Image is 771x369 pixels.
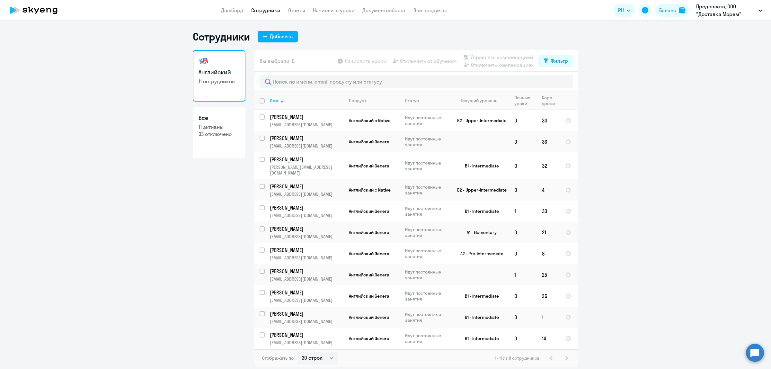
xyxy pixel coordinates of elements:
span: 1 - 11 из 11 сотрудников [494,355,540,361]
td: 26 [537,285,560,307]
p: [PERSON_NAME] [270,156,342,163]
span: Английский General [349,163,390,169]
td: 21 [537,222,560,243]
td: 0 [509,307,537,328]
a: [PERSON_NAME] [270,247,343,254]
p: Идут постоянные занятия [405,160,449,172]
td: B1 - Intermediate [449,307,509,328]
span: Английский General [349,336,390,341]
p: [EMAIL_ADDRESS][DOMAIN_NAME] [270,297,343,303]
div: Корп. уроки [542,95,560,106]
a: [PERSON_NAME] [270,183,343,190]
td: B2 - Upper-Intermediate [449,179,509,201]
input: Поиск по имени, email, продукту или статусу [260,75,573,88]
div: Имя [270,98,343,104]
p: Идут постоянные занятия [405,227,449,238]
td: 1 [509,201,537,222]
span: RU [618,6,624,14]
p: Предоплата, ООО "Доставка Морем" [696,3,756,18]
td: A2 - Pre-Intermediate [449,243,509,264]
p: [PERSON_NAME] [270,113,342,121]
p: [PERSON_NAME] [270,135,342,142]
p: Идут постоянные занятия [405,333,449,344]
span: Английский с Native [349,187,391,193]
p: Идут постоянные занятия [405,115,449,126]
button: RU [614,4,635,17]
div: Личные уроки [514,95,531,106]
p: [EMAIL_ADDRESS][DOMAIN_NAME] [270,276,343,282]
a: Все продукты [413,7,447,14]
td: 0 [509,110,537,131]
span: Английский General [349,230,390,235]
td: 33 [537,201,560,222]
p: [PERSON_NAME] [270,331,342,338]
p: Идут постоянные занятия [405,311,449,323]
a: [PERSON_NAME] [270,135,343,142]
button: Фильтр [538,55,573,67]
a: Сотрудники [251,7,280,14]
td: 0 [509,243,537,264]
button: Добавить [258,31,298,42]
a: [PERSON_NAME] [270,113,343,121]
h3: Английский [199,68,240,76]
p: 33 отключено [199,130,240,138]
a: Все11 активны33 отключено [193,107,245,158]
span: Вы выбрали: 0 [260,57,295,65]
h3: Все [199,114,240,122]
p: [EMAIL_ADDRESS][DOMAIN_NAME] [270,122,343,128]
div: Статус [405,98,449,104]
a: Английский11 сотрудников [193,50,245,102]
td: A1 - Elementary [449,222,509,243]
p: Идут постоянные занятия [405,248,449,259]
td: 8 [537,243,560,264]
a: [PERSON_NAME] [270,331,343,338]
div: Статус [405,98,419,104]
p: [EMAIL_ADDRESS][DOMAIN_NAME] [270,212,343,218]
div: Добавить [270,32,293,40]
p: [PERSON_NAME] [270,204,342,211]
div: Баланс [659,6,676,14]
td: 0 [509,179,537,201]
a: Начислить уроки [313,7,355,14]
a: Дашборд [221,7,244,14]
span: Английский General [349,208,390,214]
td: 32 [537,152,560,179]
td: B1 - Intermediate [449,201,509,222]
span: Английский General [349,139,390,145]
img: english [199,56,209,66]
td: 25 [537,264,560,285]
td: 0 [509,222,537,243]
a: Документооборот [362,7,406,14]
a: [PERSON_NAME] [270,310,343,317]
td: 1 [509,264,537,285]
a: [PERSON_NAME] [270,225,343,232]
a: [PERSON_NAME] [270,289,343,296]
a: [PERSON_NAME] [270,156,343,163]
p: [PERSON_NAME] [270,225,342,232]
div: Личные уроки [514,95,536,106]
p: Идут постоянные занятия [405,136,449,148]
p: 11 активны [199,123,240,130]
p: Идут постоянные занятия [405,269,449,281]
span: Английский General [349,293,390,299]
td: 1 [537,307,560,328]
button: Балансbalance [655,4,689,17]
a: [PERSON_NAME] [270,204,343,211]
div: Корп. уроки [542,95,555,106]
td: B1 - Intermediate [449,285,509,307]
div: Продукт [349,98,366,104]
div: Продукт [349,98,400,104]
td: B1 - Intermediate [449,328,509,349]
a: [PERSON_NAME] [270,268,343,275]
img: balance [679,7,685,14]
td: 0 [509,152,537,179]
p: [PERSON_NAME] [270,247,342,254]
span: Отображать по: [262,355,295,361]
button: Предоплата, ООО "Доставка Морем" [693,3,766,18]
p: Идут постоянные занятия [405,290,449,302]
p: [PERSON_NAME] [270,183,342,190]
p: [EMAIL_ADDRESS][DOMAIN_NAME] [270,143,343,149]
div: Имя [270,98,278,104]
span: Английский General [349,314,390,320]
